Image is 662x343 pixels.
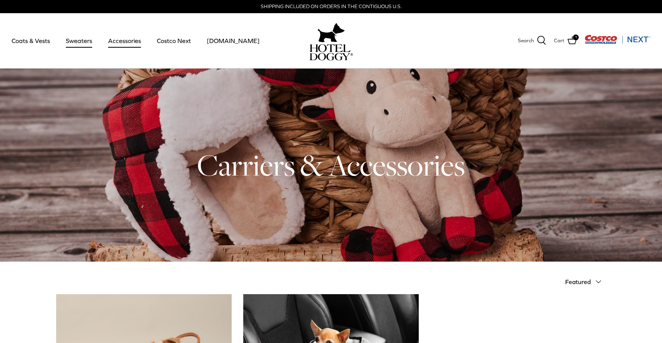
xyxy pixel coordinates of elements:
span: Search [518,37,534,45]
a: [DOMAIN_NAME] [200,28,267,54]
a: Coats & Vests [5,28,57,54]
a: hoteldoggy.com hoteldoggycom [310,21,353,60]
img: hoteldoggycom [310,44,353,60]
a: Sweaters [59,28,99,54]
a: Search [518,36,546,46]
h1: Carriers & Accessories [56,146,606,184]
a: Cart 1 [554,36,577,46]
span: 1 [573,34,579,40]
img: Costco Next [585,34,650,44]
a: Visit Costco Next [585,40,650,45]
a: Costco Next [150,28,198,54]
button: Featured [565,273,606,290]
img: hoteldoggy.com [318,21,345,44]
span: Cart [554,37,564,45]
a: Accessories [101,28,148,54]
span: Featured [565,278,591,285]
